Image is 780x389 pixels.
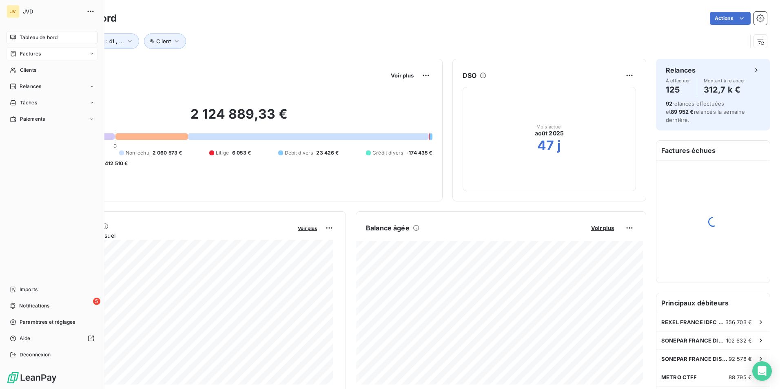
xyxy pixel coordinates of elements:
[536,124,562,129] span: Mois actuel
[93,298,100,305] span: 5
[366,223,410,233] h6: Balance âgée
[216,149,229,157] span: Litige
[156,38,171,44] span: Client
[316,149,339,157] span: 23 426 €
[113,143,117,149] span: 0
[46,106,432,130] h2: 2 124 889,33 €
[7,332,97,345] a: Aide
[666,78,690,83] span: À effectuer
[7,47,97,60] a: Factures
[661,319,725,325] span: REXEL FRANCE IDFC (MEUNG)
[20,83,41,90] span: Relances
[704,83,745,96] h4: 312,7 k €
[656,141,770,160] h6: Factures échues
[557,137,561,154] h2: j
[666,83,690,96] h4: 125
[7,80,97,93] a: Relances
[726,337,752,344] span: 102 632 €
[729,374,752,380] span: 88 795 €
[372,149,403,157] span: Crédit divers
[406,149,432,157] span: -174 435 €
[7,371,57,384] img: Logo LeanPay
[23,8,82,15] span: JVD
[102,160,128,167] span: -412 510 €
[7,283,97,296] a: Imports
[666,100,672,107] span: 92
[752,361,772,381] div: Open Intercom Messenger
[666,100,745,123] span: relances effectuées et relancés la semaine dernière.
[725,319,752,325] span: 356 703 €
[7,96,97,109] a: Tâches
[591,225,614,231] span: Voir plus
[144,33,186,49] button: Client
[463,71,476,80] h6: DSO
[20,34,58,41] span: Tableau de bord
[20,115,45,123] span: Paiements
[666,65,696,75] h6: Relances
[153,149,182,157] span: 2 060 573 €
[20,66,36,74] span: Clients
[391,72,414,79] span: Voir plus
[20,351,51,358] span: Déconnexion
[710,12,751,25] button: Actions
[126,149,149,157] span: Non-échu
[7,316,97,329] a: Paramètres et réglages
[20,50,41,57] span: Factures
[661,374,697,380] span: METRO CTFF
[285,149,313,157] span: Débit divers
[20,286,38,293] span: Imports
[671,108,694,115] span: 89 952 €
[537,137,554,154] h2: 47
[535,129,564,137] span: août 2025
[7,5,20,18] div: JV
[7,31,97,44] a: Tableau de bord
[589,224,616,232] button: Voir plus
[295,224,319,232] button: Voir plus
[729,356,752,362] span: 92 578 €
[656,293,770,313] h6: Principaux débiteurs
[7,64,97,77] a: Clients
[20,99,37,106] span: Tâches
[20,318,75,326] span: Paramètres et réglages
[661,337,726,344] span: SONEPAR FRANCE DISTRIBUTION
[19,302,49,309] span: Notifications
[661,356,729,362] span: SONEPAR FRANCE DISTRIBUTION
[298,225,317,231] span: Voir plus
[7,113,97,126] a: Paiements
[388,72,416,79] button: Voir plus
[20,335,31,342] span: Aide
[46,231,292,240] span: Chiffre d'affaires mensuel
[704,78,745,83] span: Montant à relancer
[232,149,251,157] span: 6 053 €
